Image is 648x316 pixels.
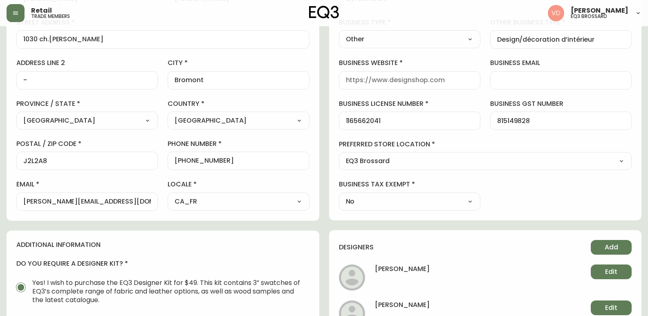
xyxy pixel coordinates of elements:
label: email [16,180,158,189]
label: locale [168,180,309,189]
label: city [168,58,309,67]
h4: additional information [16,240,309,249]
h4: do you require a designer kit? [16,259,309,268]
h5: eq3 brossard [571,14,607,19]
span: [PERSON_NAME] [571,7,628,14]
label: business tax exempt [339,180,480,189]
label: preferred store location [339,140,632,149]
button: Edit [591,264,632,279]
span: Edit [605,303,617,312]
button: Edit [591,300,632,315]
span: Add [605,243,618,252]
label: address line 2 [16,58,158,67]
h4: designers [339,243,374,252]
h5: trade members [31,14,70,19]
label: business license number [339,99,480,108]
label: business website [339,58,480,67]
span: Retail [31,7,52,14]
label: phone number [168,139,309,148]
label: country [168,99,309,108]
h4: [PERSON_NAME] [375,300,430,315]
label: postal / zip code [16,139,158,148]
input: https://www.designshop.com [346,76,473,84]
span: Yes! I wish to purchase the EQ3 Designer Kit for $49. This kit contains 3” swatches of EQ3’s comp... [32,278,303,304]
h4: [PERSON_NAME] [375,264,430,279]
span: Edit [605,267,617,276]
label: province / state [16,99,158,108]
label: business email [490,58,632,67]
button: Add [591,240,632,255]
img: 34cbe8de67806989076631741e6a7c6b [548,5,564,21]
img: logo [309,6,339,19]
label: business gst number [490,99,632,108]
